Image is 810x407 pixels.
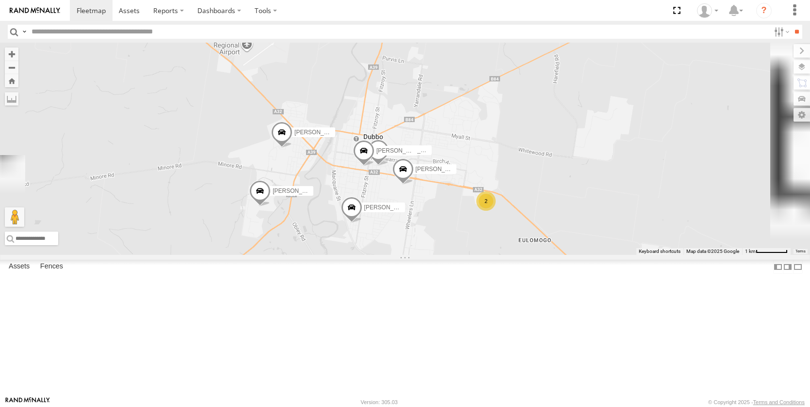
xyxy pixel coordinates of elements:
div: © Copyright 2025 - [708,399,805,405]
label: Dock Summary Table to the Right [783,260,793,274]
button: Zoom in [5,47,18,61]
i: ? [756,3,772,18]
a: Visit our Website [5,397,50,407]
button: Keyboard shortcuts [639,248,680,255]
label: Hide Summary Table [793,260,803,274]
span: [PERSON_NAME] [PERSON_NAME] New [416,166,526,172]
label: Search Query [20,25,28,39]
div: Jake Allan [694,3,722,18]
a: Terms and Conditions [753,399,805,405]
label: Fences [35,260,68,274]
img: rand-logo.svg [10,7,60,14]
span: [PERSON_NAME] [364,204,412,211]
div: 2 [476,191,496,211]
label: Map Settings [794,108,810,122]
span: [PERSON_NAME] [294,129,342,136]
button: Zoom out [5,61,18,74]
span: 1 km [745,249,756,254]
div: Version: 305.03 [361,399,398,405]
label: Measure [5,92,18,106]
span: Map data ©2025 Google [686,249,739,254]
a: Terms [795,250,806,253]
button: Drag Pegman onto the map to open Street View [5,207,24,227]
button: Map scale: 1 km per 62 pixels [742,248,791,255]
label: Search Filter Options [770,25,791,39]
label: Assets [4,260,34,274]
label: Dock Summary Table to the Left [773,260,783,274]
span: [PERSON_NAME] [273,188,321,195]
span: [PERSON_NAME] [376,148,424,155]
button: Zoom Home [5,74,18,87]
